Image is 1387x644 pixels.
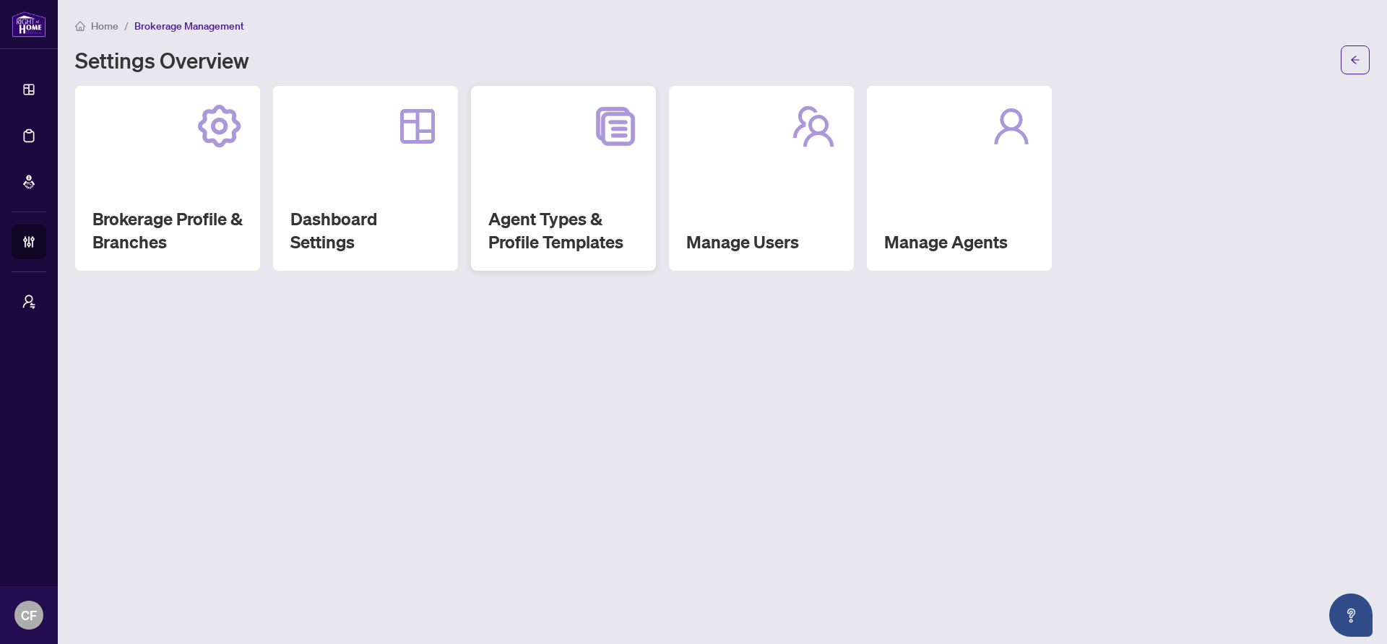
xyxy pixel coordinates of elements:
h2: Dashboard Settings [290,207,441,253]
h2: Brokerage Profile & Branches [92,207,243,253]
h2: Manage Agents [884,230,1034,253]
span: user-switch [22,295,36,309]
h2: Agent Types & Profile Templates [488,207,639,253]
button: Open asap [1329,593,1373,637]
span: Home [91,19,118,32]
h2: Manage Users [686,230,837,253]
span: home [75,21,85,31]
h1: Settings Overview [75,48,249,71]
img: logo [12,11,46,38]
span: Brokerage Management [134,19,244,32]
span: CF [21,605,37,625]
span: arrow-left [1350,55,1360,65]
li: / [124,17,129,34]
